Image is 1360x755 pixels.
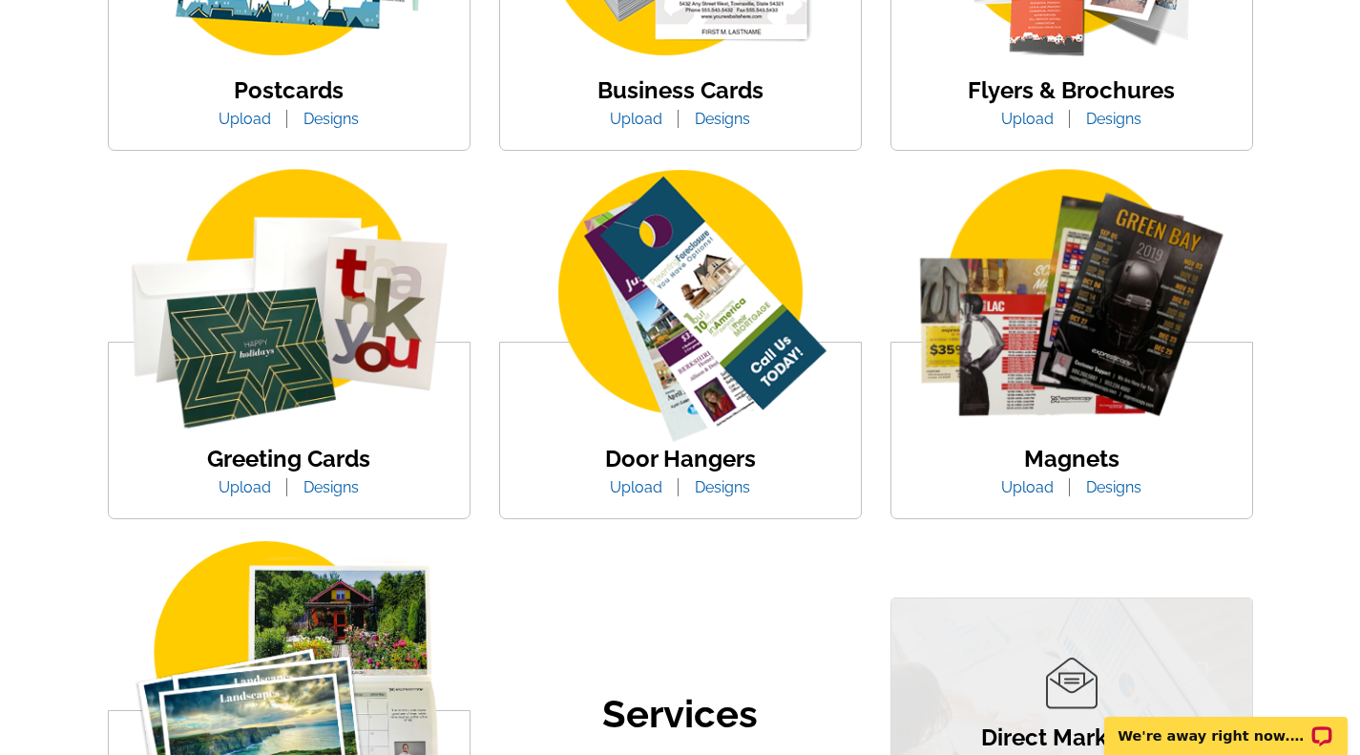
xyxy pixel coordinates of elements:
[605,445,756,472] a: Door Hangers
[109,169,470,448] img: greeting-card.png
[1092,695,1360,755] iframe: LiveChat chat widget
[596,110,677,128] a: Upload
[596,478,677,496] a: Upload
[289,478,373,496] a: Designs
[981,726,1162,749] p: Direct Marketing
[597,76,764,104] a: Business Cards
[680,110,764,128] a: Designs
[1024,445,1119,472] a: Magnets
[500,169,861,448] img: door-hanger-img.png
[1046,658,1098,709] img: direct-marketing-icon.png
[1072,110,1156,128] a: Designs
[987,110,1068,128] a: Upload
[680,478,764,496] a: Designs
[289,110,373,128] a: Designs
[602,691,758,737] h2: Services
[891,169,1252,448] img: magnets.png
[204,478,285,496] a: Upload
[234,76,344,104] a: Postcards
[207,445,370,472] a: Greeting Cards
[1072,478,1156,496] a: Designs
[968,76,1175,104] a: Flyers & Brochures
[204,110,285,128] a: Upload
[987,478,1068,496] a: Upload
